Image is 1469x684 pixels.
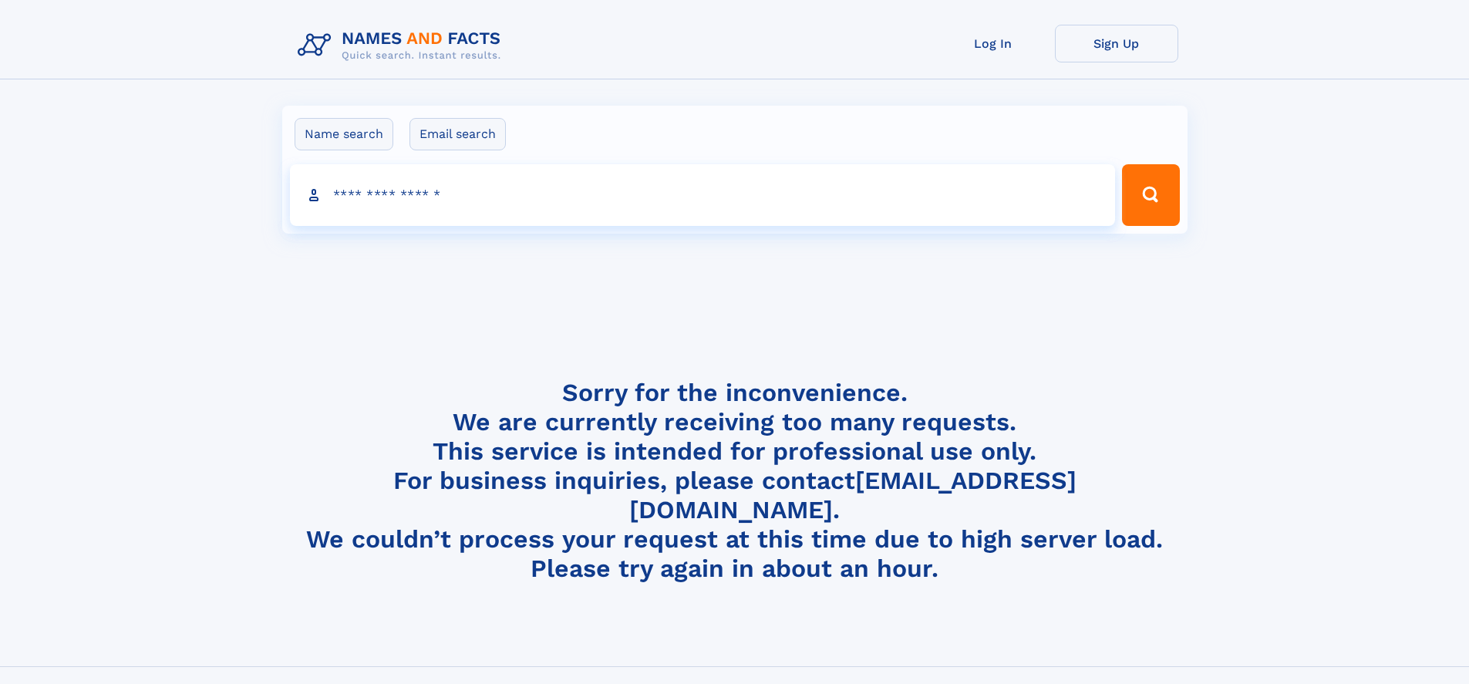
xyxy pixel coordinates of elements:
[932,25,1055,62] a: Log In
[1055,25,1178,62] a: Sign Up
[409,118,506,150] label: Email search
[295,118,393,150] label: Name search
[291,25,514,66] img: Logo Names and Facts
[290,164,1116,226] input: search input
[1122,164,1179,226] button: Search Button
[291,378,1178,584] h4: Sorry for the inconvenience. We are currently receiving too many requests. This service is intend...
[629,466,1076,524] a: [EMAIL_ADDRESS][DOMAIN_NAME]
